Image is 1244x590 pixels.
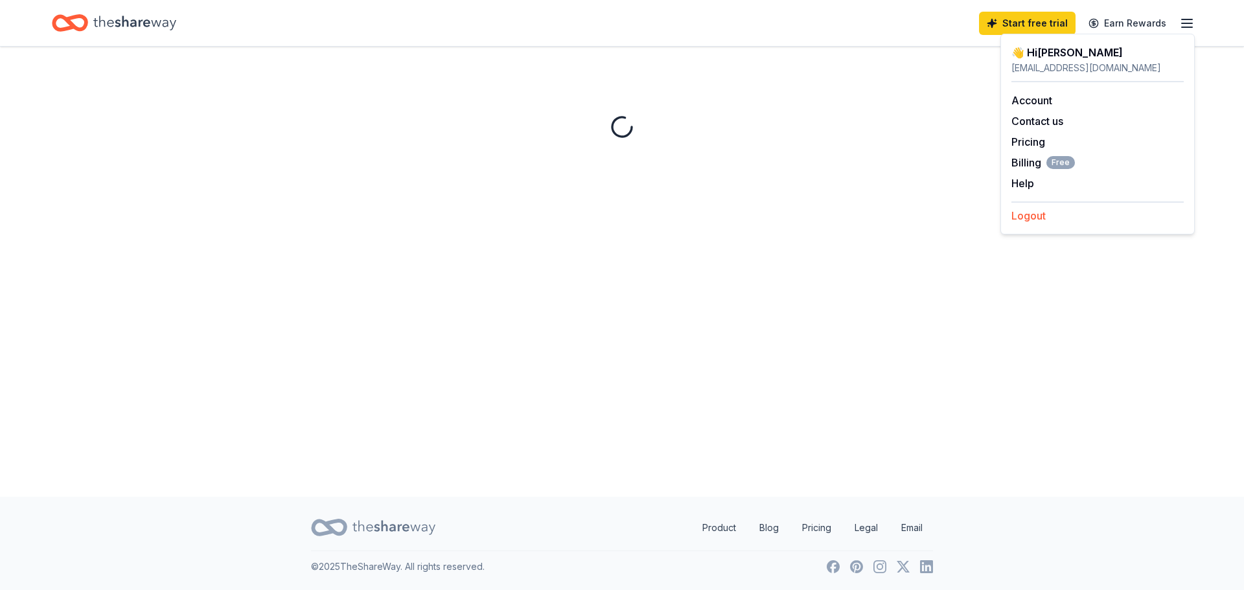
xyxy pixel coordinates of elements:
[1081,12,1174,35] a: Earn Rewards
[891,515,933,541] a: Email
[1011,60,1184,76] div: [EMAIL_ADDRESS][DOMAIN_NAME]
[311,559,485,574] p: © 2025 TheShareWay. All rights reserved.
[1011,45,1184,60] div: 👋 Hi [PERSON_NAME]
[692,515,933,541] nav: quick links
[844,515,888,541] a: Legal
[792,515,842,541] a: Pricing
[1011,113,1063,129] button: Contact us
[1011,155,1075,170] span: Billing
[979,12,1076,35] a: Start free trial
[1011,94,1052,107] a: Account
[1011,208,1046,223] button: Logout
[1011,176,1034,191] button: Help
[749,515,789,541] a: Blog
[1046,156,1075,169] span: Free
[692,515,746,541] a: Product
[1011,135,1045,148] a: Pricing
[52,8,176,38] a: Home
[1011,155,1075,170] button: BillingFree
